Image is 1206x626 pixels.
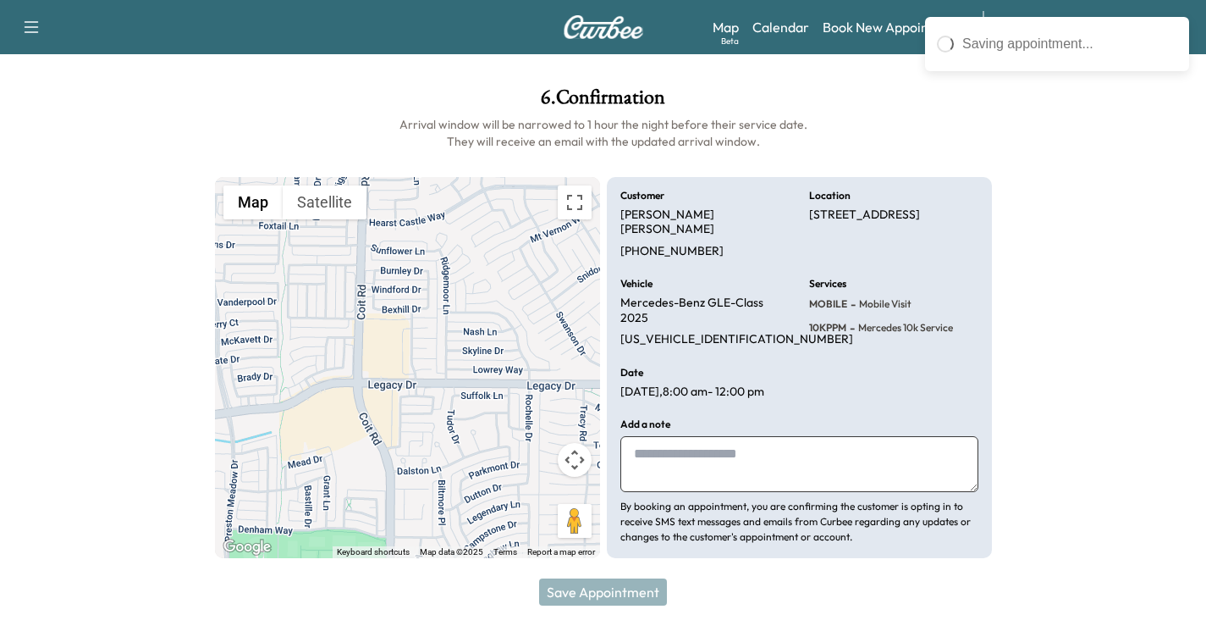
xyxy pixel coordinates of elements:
[337,546,410,558] button: Keyboard shortcuts
[620,244,724,259] p: [PHONE_NUMBER]
[558,186,592,219] button: Toggle fullscreen view
[215,87,992,116] h1: 6 . Confirmation
[809,208,920,223] p: [STREET_ADDRESS]
[620,368,643,378] h6: Date
[620,191,664,201] h6: Customer
[527,547,595,557] a: Report a map error
[809,191,851,201] h6: Location
[558,443,592,477] button: Map camera controls
[563,15,644,39] img: Curbee Logo
[620,296,790,325] p: Mercedes-Benz GLE-Class 2025
[847,296,856,313] span: -
[223,186,283,219] button: Show street map
[219,536,275,558] a: Open this area in Google Maps (opens a new window)
[493,547,517,557] a: Terms (opens in new tab)
[752,17,809,37] a: Calendar
[620,208,790,237] p: [PERSON_NAME] [PERSON_NAME]
[713,17,739,37] a: MapBeta
[809,279,846,289] h6: Services
[215,116,992,150] h6: Arrival window will be narrowed to 1 hour the night before their service date. They will receive ...
[283,186,366,219] button: Show satellite imagery
[219,536,275,558] img: Google
[809,321,846,335] span: 10KPPM
[620,332,853,347] p: [US_VEHICLE_IDENTIFICATION_NUMBER]
[420,547,483,557] span: Map data ©2025
[620,279,653,289] h6: Vehicle
[856,297,911,311] span: Mobile Visit
[620,419,670,429] h6: Add a note
[962,34,1177,54] div: Saving appointment...
[846,319,855,336] span: -
[558,504,592,538] button: Drag Pegman onto the map to open Street View
[721,35,739,47] div: Beta
[855,321,953,335] span: Mercedes 10k Service
[620,499,978,545] p: By booking an appointment, you are confirming the customer is opting in to receive SMS text messa...
[809,297,847,311] span: MOBILE
[823,17,966,37] a: Book New Appointment
[620,385,764,400] p: [DATE] , 8:00 am - 12:00 pm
